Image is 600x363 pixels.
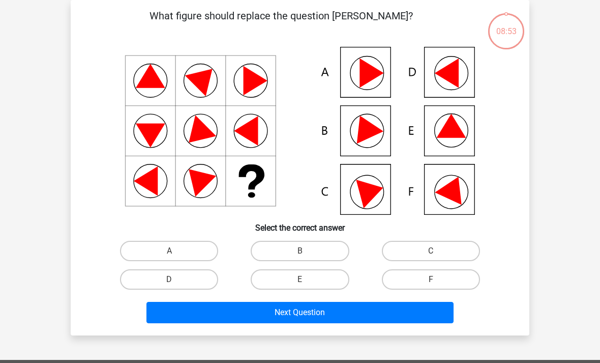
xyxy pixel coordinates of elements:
label: C [382,241,480,261]
label: D [120,269,218,290]
label: A [120,241,218,261]
label: E [251,269,349,290]
button: Next Question [146,302,454,323]
h6: Select the correct answer [87,215,513,233]
p: What figure should replace the question [PERSON_NAME]? [87,8,475,39]
label: F [382,269,480,290]
div: 08:53 [487,12,525,38]
label: B [251,241,349,261]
